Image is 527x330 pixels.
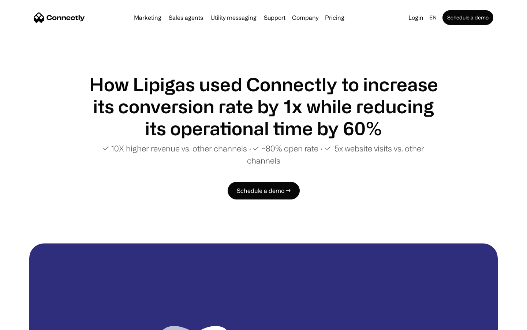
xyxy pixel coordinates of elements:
a: Schedule a demo [442,10,493,25]
h1: How Lipigas used Connectly to increase its conversion rate by 1x while reducing its operational t... [88,73,439,139]
a: Utility messaging [208,15,259,21]
ul: Language list [15,317,44,327]
a: Pricing [322,15,347,21]
aside: Language selected: English [7,316,44,327]
div: en [429,12,437,23]
div: Company [292,12,318,23]
a: Support [261,15,288,21]
a: Schedule a demo → [228,182,300,199]
a: Sales agents [166,15,206,21]
a: Login [405,12,426,23]
a: Marketing [131,15,164,21]
p: ✓ 10X higher revenue vs. other channels ∙ ✓ ~80% open rate ∙ ✓ 5x website visits vs. other channels [88,142,439,166]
